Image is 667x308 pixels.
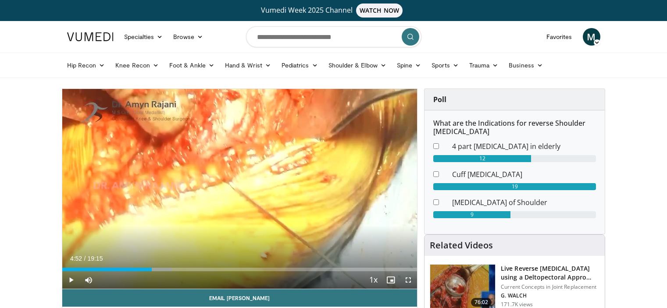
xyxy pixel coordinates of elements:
div: Progress Bar [62,268,417,271]
a: Email [PERSON_NAME] [62,289,417,307]
dd: [MEDICAL_DATA] of Shoulder [446,197,603,208]
a: M [583,28,600,46]
button: Playback Rate [364,271,382,289]
span: 19:15 [87,255,103,262]
span: WATCH NOW [356,4,403,18]
span: / [84,255,86,262]
h4: Related Videos [430,240,493,251]
button: Play [62,271,80,289]
a: Trauma [464,57,504,74]
a: Knee Recon [110,57,164,74]
a: Foot & Ankle [164,57,220,74]
p: G. WALCH [501,292,599,299]
img: VuMedi Logo [67,32,114,41]
div: 9 [433,211,510,218]
a: Favorites [541,28,578,46]
a: Hand & Wrist [220,57,276,74]
div: 12 [433,155,531,162]
a: Shoulder & Elbow [323,57,392,74]
video-js: Video Player [62,89,417,289]
p: 171.7K views [501,301,533,308]
a: Browse [168,28,208,46]
button: Fullscreen [399,271,417,289]
button: Enable picture-in-picture mode [382,271,399,289]
p: Current Concepts in Joint Replacement [501,283,599,290]
a: Spine [392,57,426,74]
span: 4:52 [70,255,82,262]
a: Specialties [119,28,168,46]
dd: Cuff [MEDICAL_DATA] [446,169,603,180]
span: 76:02 [471,298,492,307]
a: Sports [426,57,464,74]
a: Business [503,57,548,74]
a: Vumedi Week 2025 ChannelWATCH NOW [68,4,599,18]
h6: What are the Indications for reverse Shoulder [MEDICAL_DATA] [433,119,596,136]
a: Pediatrics [276,57,323,74]
h3: Live Reverse [MEDICAL_DATA] using a Deltopectoral Appro… [501,264,599,282]
div: 19 [433,183,596,190]
strong: Poll [433,95,446,104]
dd: 4 part [MEDICAL_DATA] in elderly [446,141,603,152]
button: Mute [80,271,97,289]
a: Hip Recon [62,57,111,74]
input: Search topics, interventions [246,26,421,47]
